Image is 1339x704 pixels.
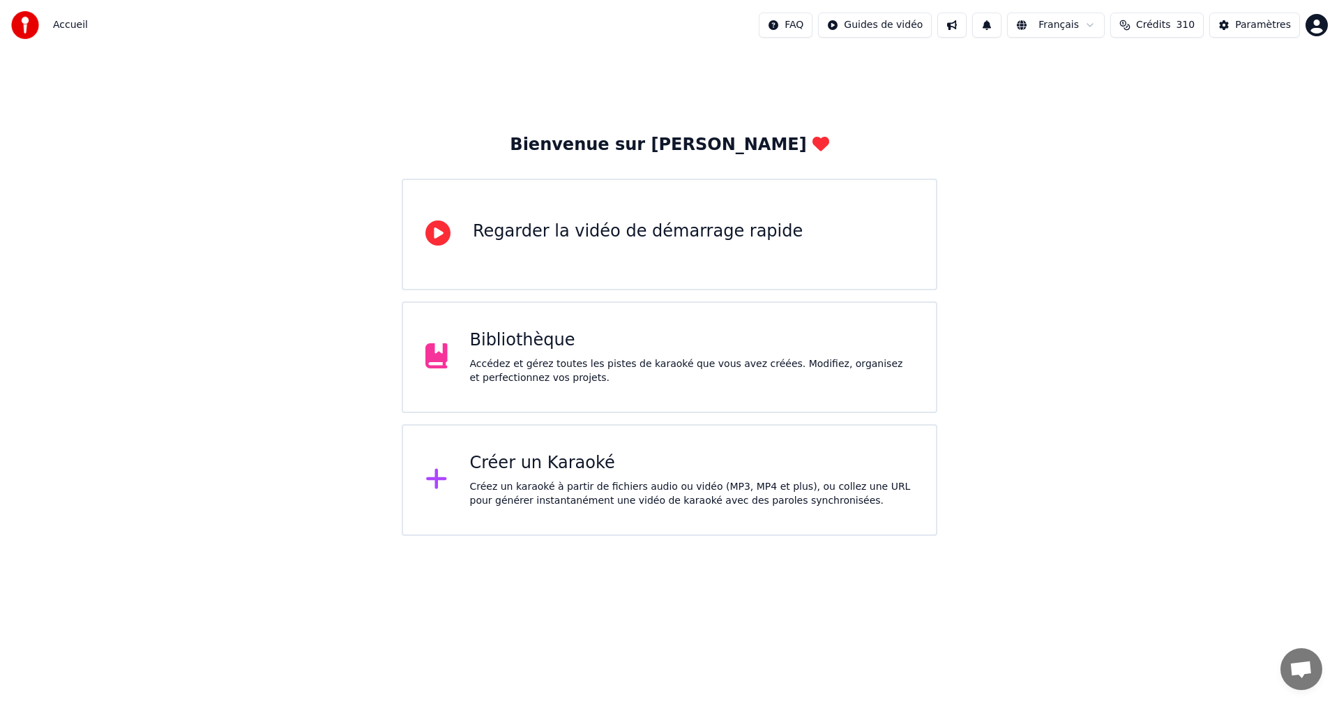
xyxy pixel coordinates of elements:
a: Ouvrir le chat [1280,648,1322,690]
nav: breadcrumb [53,18,88,32]
button: FAQ [759,13,812,38]
div: Bienvenue sur [PERSON_NAME] [510,134,829,156]
span: Accueil [53,18,88,32]
button: Guides de vidéo [818,13,932,38]
div: Bibliothèque [470,329,914,352]
div: Regarder la vidéo de démarrage rapide [473,220,803,243]
div: Paramètres [1235,18,1291,32]
div: Créer un Karaoké [470,452,914,474]
span: 310 [1176,18,1195,32]
div: Accédez et gérez toutes les pistes de karaoké que vous avez créées. Modifiez, organisez et perfec... [470,357,914,385]
div: Créez un karaoké à partir de fichiers audio ou vidéo (MP3, MP4 et plus), ou collez une URL pour g... [470,480,914,508]
button: Crédits310 [1110,13,1204,38]
button: Paramètres [1209,13,1300,38]
img: youka [11,11,39,39]
span: Crédits [1136,18,1170,32]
